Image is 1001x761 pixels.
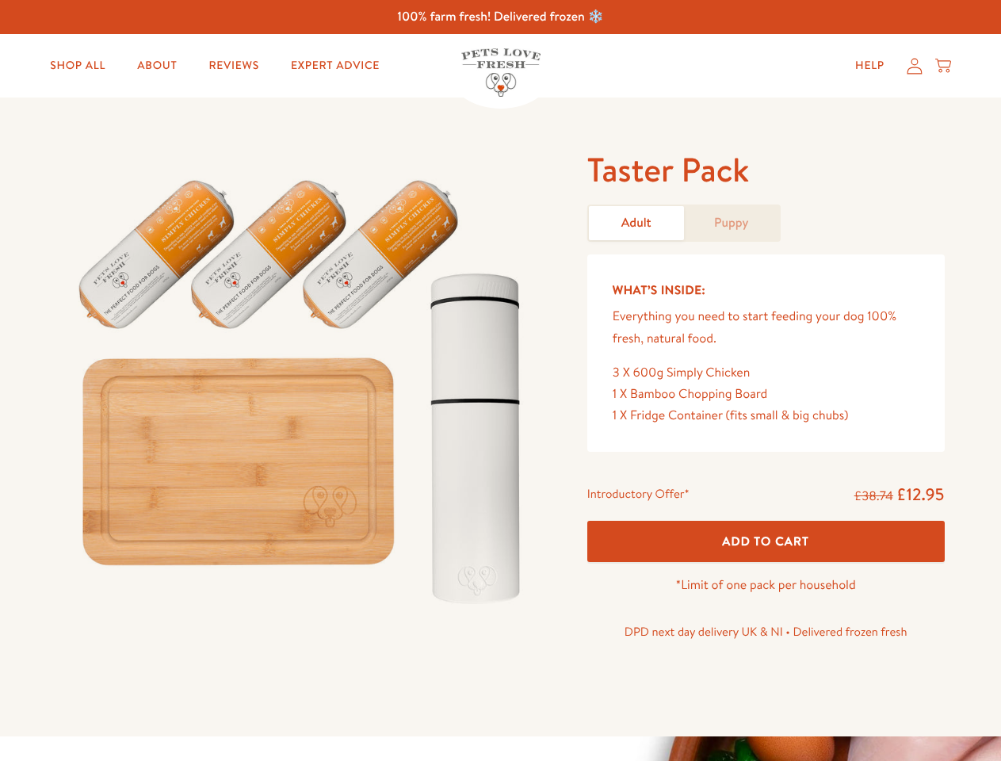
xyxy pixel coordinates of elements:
span: £12.95 [896,483,945,506]
p: DPD next day delivery UK & NI • Delivered frozen fresh [587,621,945,642]
s: £38.74 [854,488,893,505]
a: Reviews [196,50,271,82]
h1: Taster Pack [587,148,945,192]
h5: What’s Inside: [613,280,919,300]
a: Expert Advice [278,50,392,82]
div: Introductory Offer* [587,484,690,507]
span: 1 X Bamboo Chopping Board [613,385,768,403]
a: Adult [589,206,684,240]
a: Shop All [37,50,118,82]
a: About [124,50,189,82]
span: Add To Cart [722,533,809,549]
p: Everything you need to start feeding your dog 100% fresh, natural food. [613,306,919,349]
p: *Limit of one pack per household [587,575,945,596]
div: 1 X Fridge Container (fits small & big chubs) [613,405,919,426]
img: Pets Love Fresh [461,48,541,97]
button: Add To Cart [587,521,945,563]
a: Help [842,50,897,82]
a: Puppy [684,206,779,240]
img: Taster Pack - Adult [57,148,549,621]
div: 3 X 600g Simply Chicken [613,362,919,384]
